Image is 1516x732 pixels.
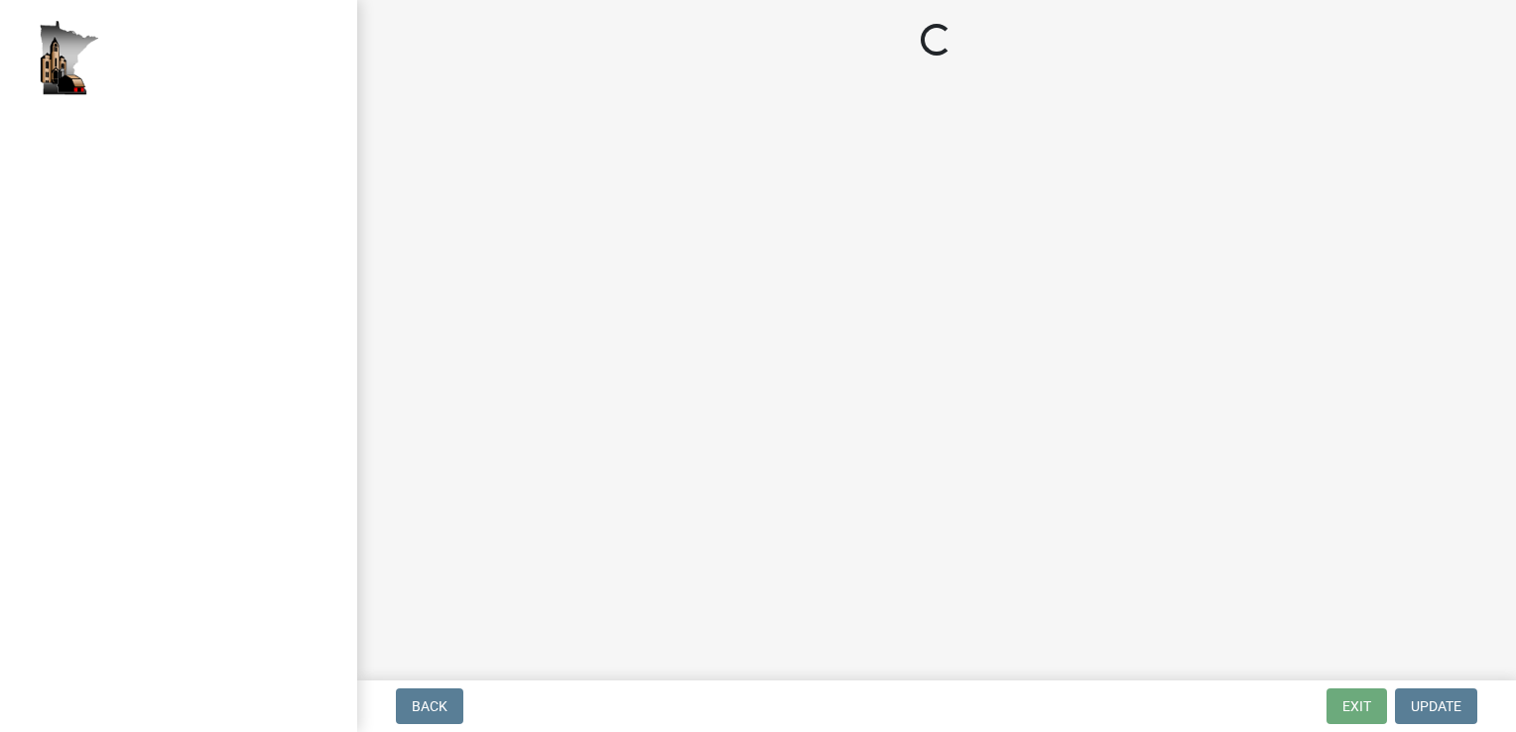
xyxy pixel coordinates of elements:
[412,698,447,714] span: Back
[1411,698,1461,714] span: Update
[1395,688,1477,724] button: Update
[1326,688,1387,724] button: Exit
[396,688,463,724] button: Back
[40,21,99,95] img: Houston County, Minnesota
